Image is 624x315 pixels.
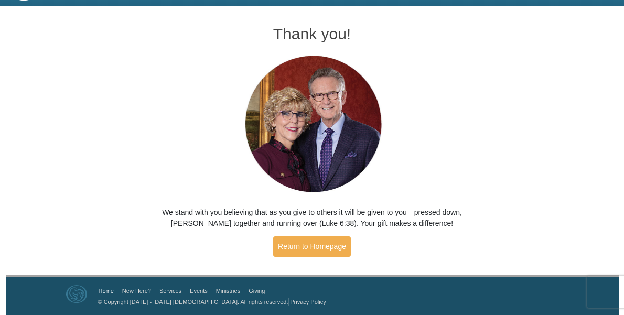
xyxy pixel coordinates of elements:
[98,299,288,305] a: © Copyright [DATE] - [DATE] [DEMOGRAPHIC_DATA]. All rights reserved.
[290,299,326,305] a: Privacy Policy
[122,288,151,294] a: New Here?
[159,288,181,294] a: Services
[162,207,462,229] p: We stand with you believing that as you give to others it will be given to you—pressed down, [PER...
[162,25,462,42] h1: Thank you!
[66,285,87,303] img: Eagle Mountain International Church
[94,296,326,307] p: |
[235,52,390,197] img: Pastors George and Terri Pearsons
[216,288,240,294] a: Ministries
[249,288,265,294] a: Giving
[273,236,351,257] a: Return to Homepage
[190,288,208,294] a: Events
[99,288,114,294] a: Home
